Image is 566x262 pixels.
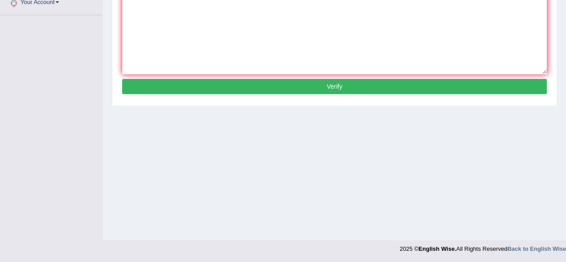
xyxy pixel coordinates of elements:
button: Verify [122,79,547,94]
strong: English Wise. [418,245,456,252]
a: Back to English Wise [507,245,566,252]
div: 2025 © All Rights Reserved [400,240,566,253]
